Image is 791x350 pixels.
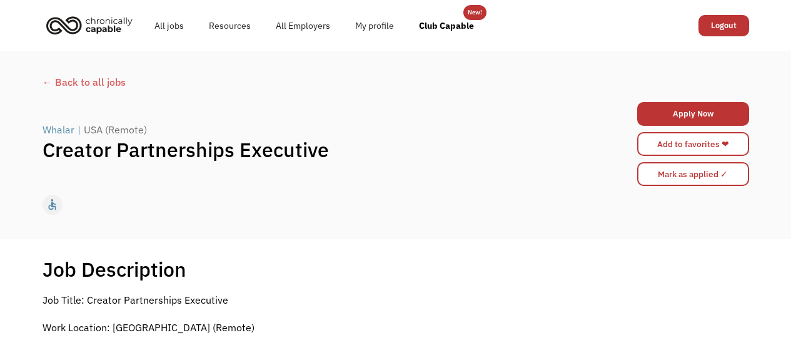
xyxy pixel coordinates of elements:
[43,320,749,335] p: Work Location: [GEOGRAPHIC_DATA] (Remote)
[46,195,59,214] div: accessible
[406,6,486,46] a: Club Capable
[196,6,263,46] a: Resources
[263,6,343,46] a: All Employers
[43,11,142,39] a: home
[84,122,147,137] div: USA (Remote)
[43,11,136,39] img: Chronically Capable logo
[43,137,573,162] h1: Creator Partnerships Executive
[698,15,749,36] a: Logout
[142,6,196,46] a: All jobs
[637,159,749,189] form: Mark as applied form
[637,162,749,186] input: Mark as applied ✓
[43,122,74,137] div: Whalar
[43,257,186,282] h1: Job Description
[637,102,749,126] a: Apply Now
[343,6,406,46] a: My profile
[468,5,482,20] div: New!
[637,132,749,156] a: Add to favorites ❤
[43,75,749,90] a: ← Back to all jobs
[43,122,150,137] a: Whalar|USA (Remote)
[43,292,749,307] p: Job Title: Creator Partnerships Executive
[78,122,81,137] div: |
